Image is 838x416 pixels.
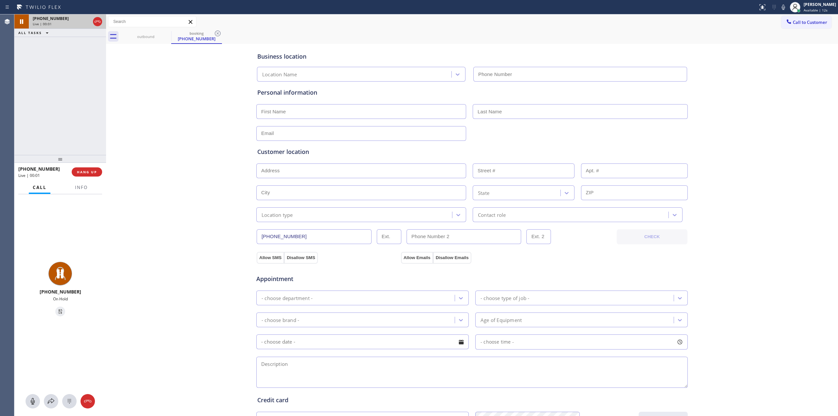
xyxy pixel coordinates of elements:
[617,229,687,244] button: CHECK
[33,16,69,21] span: [PHONE_NUMBER]
[256,274,399,283] span: Appointment
[256,104,466,119] input: First Name
[262,294,313,302] div: - choose department -
[779,3,788,12] button: Mute
[478,211,506,218] div: Contact role
[77,170,97,174] span: HANG UP
[71,181,92,194] button: Info
[18,30,42,35] span: ALL TASKS
[257,147,687,156] div: Customer location
[172,29,221,43] div: (562) 980-2219
[172,31,221,36] div: booking
[804,2,836,7] div: [PERSON_NAME]
[581,163,688,178] input: Apt. #
[44,394,58,408] button: Open directory
[473,163,574,178] input: Street #
[407,229,521,244] input: Phone Number 2
[526,229,551,244] input: Ext. 2
[256,334,469,349] input: - choose date -
[62,394,77,408] button: Open dialpad
[473,104,688,119] input: Last Name
[55,307,65,316] button: Unhold Customer
[481,294,529,302] div: - choose type of job -
[262,71,297,78] div: Location Name
[284,252,318,264] button: Disallow SMS
[72,167,102,177] button: HANG UP
[262,316,299,324] div: - choose brand -
[478,189,489,197] div: State
[81,394,95,408] button: Hang up
[473,67,687,82] input: Phone Number
[793,19,827,25] span: Call to Customer
[481,316,522,324] div: Age of Equipment
[257,52,687,61] div: Business location
[257,252,284,264] button: Allow SMS
[18,173,40,178] span: Live | 00:01
[33,22,52,26] span: Live | 00:01
[26,394,40,408] button: Mute
[256,163,466,178] input: Address
[256,185,466,200] input: City
[581,185,688,200] input: ZIP
[401,252,433,264] button: Allow Emails
[75,184,88,190] span: Info
[257,229,372,244] input: Phone Number
[93,17,102,26] button: Hang up
[172,36,221,42] div: [PHONE_NUMBER]
[262,211,293,218] div: Location type
[40,289,81,295] span: [PHONE_NUMBER]
[377,229,401,244] input: Ext.
[257,88,687,97] div: Personal information
[121,34,171,39] div: outbound
[433,252,471,264] button: Disallow Emails
[53,296,68,302] span: On Hold
[29,181,50,194] button: Call
[781,16,831,28] button: Call to Customer
[481,339,514,345] span: - choose time -
[14,29,55,37] button: ALL TASKS
[256,126,466,141] input: Email
[33,184,46,190] span: Call
[108,16,196,27] input: Search
[257,396,687,405] div: Credit card
[18,166,60,172] span: [PHONE_NUMBER]
[804,8,828,12] span: Available | 12s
